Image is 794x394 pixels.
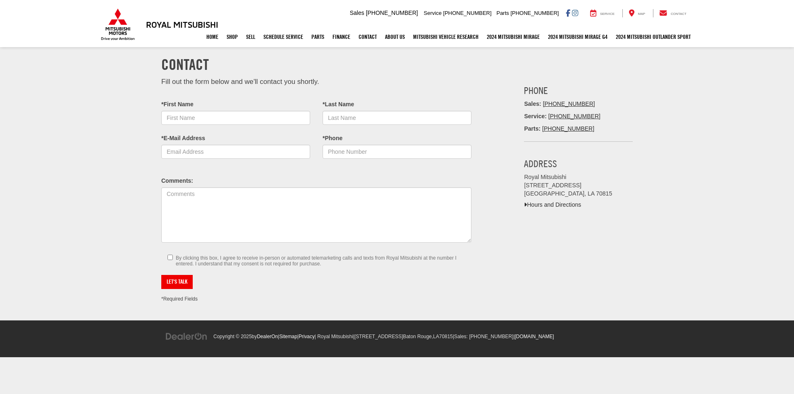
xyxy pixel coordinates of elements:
[297,334,315,339] span: |
[439,334,453,339] span: 70815
[176,255,465,267] small: By clicking this box, I agree to receive in-person or automated telemarketing calls and texts fro...
[307,26,328,47] a: Parts: Opens in a new tab
[165,332,208,341] img: DealerOn
[524,113,546,119] strong: Service:
[161,275,193,289] button: Let's Talk
[323,134,342,143] label: *Phone
[513,334,554,339] span: |
[622,9,651,17] a: Map
[454,334,468,339] span: Sales:
[328,26,354,47] a: Finance
[524,173,633,198] address: Royal Mitsubishi [STREET_ADDRESS] [GEOGRAPHIC_DATA], LA 70815
[165,333,208,339] a: DealerOn
[146,20,218,29] h3: Royal Mitsubishi
[257,334,278,339] a: DealerOn Home Page
[323,100,354,109] label: *Last Name
[161,56,633,73] h1: Contact
[161,177,193,185] label: Comments:
[213,334,252,339] span: Copyright © 2025
[323,111,471,125] input: Last Name
[584,9,621,17] a: Service
[653,9,693,17] a: Contact
[524,158,633,169] h3: Address
[572,10,578,16] a: Instagram: Click to visit our Instagram page
[259,26,307,47] a: Schedule Service: Opens in a new tab
[252,334,278,339] span: by
[161,77,471,87] p: Fill out the form below and we'll contact you shortly.
[167,255,173,260] input: By clicking this box, I agree to receive in-person or automated telemarketing calls and texts fro...
[161,296,198,302] small: *Required Fields
[323,145,471,159] input: Phone Number
[600,12,615,16] span: Service
[524,85,633,96] h3: Phone
[0,361,1,362] img: b=99784818
[671,12,686,16] span: Contact
[161,145,310,159] input: Email Address
[453,334,514,339] span: |
[612,26,695,47] a: 2024 Mitsubishi Outlander SPORT
[161,100,194,109] label: *First Name
[353,334,453,339] span: |
[242,26,259,47] a: Sell
[278,334,297,339] span: |
[299,334,315,339] a: Privacy
[544,26,612,47] a: 2024 Mitsubishi Mirage G4
[638,12,645,16] span: Map
[350,10,364,16] span: Sales
[524,201,581,208] a: Hours and Directions
[515,334,554,339] a: [DOMAIN_NAME]
[222,26,242,47] a: Shop
[496,10,509,16] span: Parts
[354,334,403,339] span: [STREET_ADDRESS]
[566,10,570,16] a: Facebook: Click to visit our Facebook page
[524,100,541,107] span: Sales:
[542,125,594,132] a: [PHONE_NUMBER]
[543,100,595,107] a: [PHONE_NUMBER]
[161,134,205,143] label: *E-Mail Address
[548,113,600,119] a: [PHONE_NUMBER]
[469,334,513,339] span: [PHONE_NUMBER]
[524,125,540,132] strong: Parts:
[424,10,442,16] span: Service
[354,26,381,47] a: Contact
[433,334,439,339] span: LA
[315,334,353,339] span: | Royal Mitsubishi
[366,10,418,16] span: [PHONE_NUMBER]
[99,8,136,41] img: Mitsubishi
[403,334,433,339] span: Baton Rouge,
[202,26,222,47] a: Home
[279,334,297,339] a: Sitemap
[161,111,310,125] input: First Name
[510,10,559,16] span: [PHONE_NUMBER]
[409,26,483,47] a: Mitsubishi Vehicle Research
[483,26,544,47] a: 2024 Mitsubishi Mirage
[381,26,409,47] a: About Us
[443,10,492,16] span: [PHONE_NUMBER]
